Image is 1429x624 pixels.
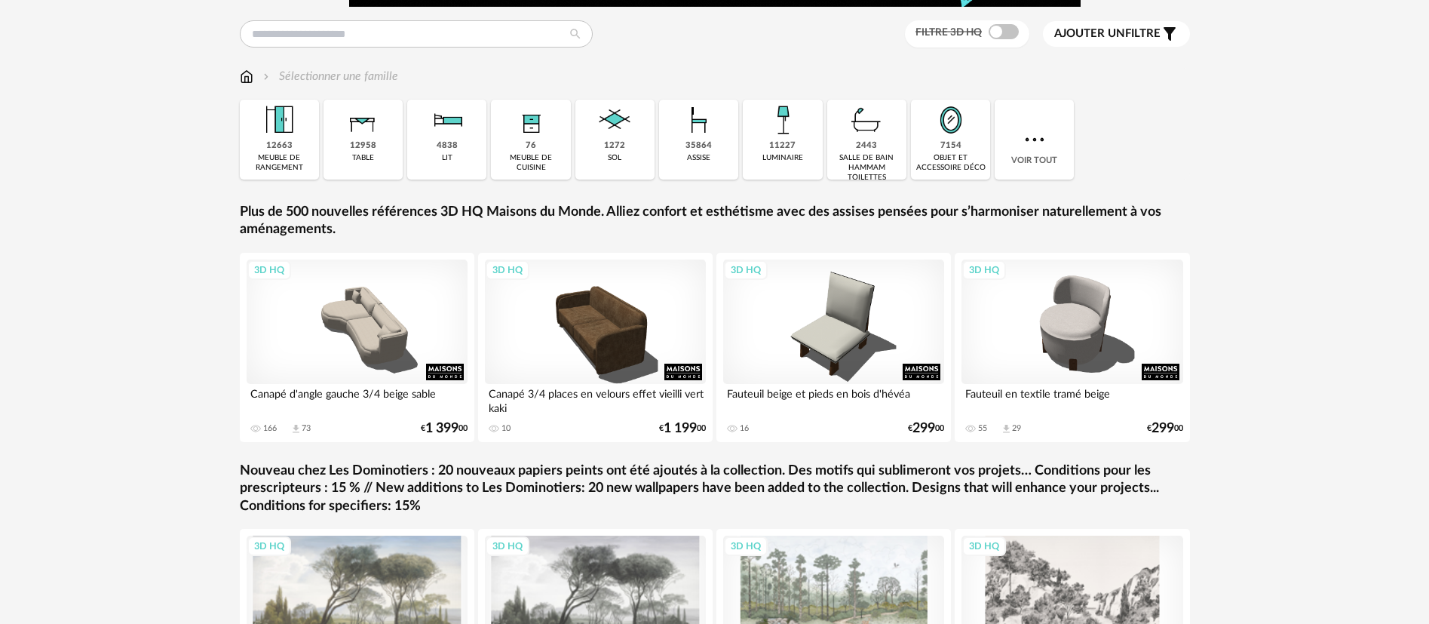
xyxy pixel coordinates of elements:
div: 3D HQ [962,536,1006,556]
span: Filtre 3D HQ [915,27,982,38]
div: 3D HQ [724,260,768,280]
div: Fauteuil en textile tramé beige [961,384,1183,414]
a: 3D HQ Fauteuil beige et pieds en bois d'hévéa 16 €29900 [716,253,952,442]
div: 3D HQ [486,260,529,280]
div: 35864 [685,140,712,152]
div: Fauteuil beige et pieds en bois d'hévéa [723,384,945,414]
div: 3D HQ [486,536,529,556]
img: Meuble%20de%20rangement.png [259,100,299,140]
img: Luminaire.png [762,100,803,140]
div: 76 [526,140,536,152]
div: Sélectionner une famille [260,68,398,85]
div: Voir tout [995,100,1074,180]
a: Nouveau chez Les Dominotiers : 20 nouveaux papiers peints ont été ajoutés à la collection. Des mo... [240,463,1190,515]
a: 3D HQ Canapé 3/4 places en velours effet vieilli vert kaki 10 €1 19900 [478,253,713,442]
span: Download icon [290,423,302,435]
div: € 00 [659,423,706,434]
img: Sol.png [594,100,635,140]
div: assise [687,153,710,163]
div: 16 [740,423,749,434]
img: svg+xml;base64,PHN2ZyB3aWR0aD0iMTYiIGhlaWdodD0iMTYiIHZpZXdCb3g9IjAgMCAxNiAxNiIgZmlsbD0ibm9uZSIgeG... [260,68,272,85]
img: Assise.png [679,100,719,140]
span: 299 [912,423,935,434]
img: Salle%20de%20bain.png [846,100,887,140]
img: Miroir.png [931,100,971,140]
div: 73 [302,423,311,434]
div: 12958 [350,140,376,152]
img: Literie.png [427,100,468,140]
div: € 00 [421,423,468,434]
div: Canapé d'angle gauche 3/4 beige sable [247,384,468,414]
div: 29 [1012,423,1021,434]
div: salle de bain hammam toilettes [832,153,902,183]
div: meuble de cuisine [495,153,566,173]
div: 7154 [940,140,961,152]
div: meuble de rangement [244,153,314,173]
div: Canapé 3/4 places en velours effet vieilli vert kaki [485,384,707,414]
span: Download icon [1001,423,1012,435]
img: Table.png [342,100,383,140]
span: Ajouter un [1054,28,1125,39]
img: svg+xml;base64,PHN2ZyB3aWR0aD0iMTYiIGhlaWdodD0iMTciIHZpZXdCb3g9IjAgMCAxNiAxNyIgZmlsbD0ibm9uZSIgeG... [240,68,253,85]
div: 55 [978,423,987,434]
div: € 00 [908,423,944,434]
div: 1272 [604,140,625,152]
button: Ajouter unfiltre Filter icon [1043,21,1190,47]
div: 3D HQ [962,260,1006,280]
div: 10 [501,423,511,434]
span: 1 399 [425,423,458,434]
div: 3D HQ [247,260,291,280]
div: objet et accessoire déco [915,153,986,173]
div: luminaire [762,153,803,163]
img: Rangement.png [511,100,551,140]
span: 1 199 [664,423,697,434]
a: 3D HQ Canapé d'angle gauche 3/4 beige sable 166 Download icon 73 €1 39900 [240,253,475,442]
div: 3D HQ [724,536,768,556]
span: filtre [1054,26,1161,41]
div: € 00 [1147,423,1183,434]
a: 3D HQ Fauteuil en textile tramé beige 55 Download icon 29 €29900 [955,253,1190,442]
div: 2443 [856,140,877,152]
div: 4838 [437,140,458,152]
img: more.7b13dc1.svg [1021,126,1048,153]
div: table [352,153,374,163]
div: 166 [263,423,277,434]
span: Filter icon [1161,25,1179,43]
div: 12663 [266,140,293,152]
div: 11227 [769,140,796,152]
div: sol [608,153,621,163]
div: lit [442,153,452,163]
a: Plus de 500 nouvelles références 3D HQ Maisons du Monde. Alliez confort et esthétisme avec des as... [240,204,1190,239]
span: 299 [1151,423,1174,434]
div: 3D HQ [247,536,291,556]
